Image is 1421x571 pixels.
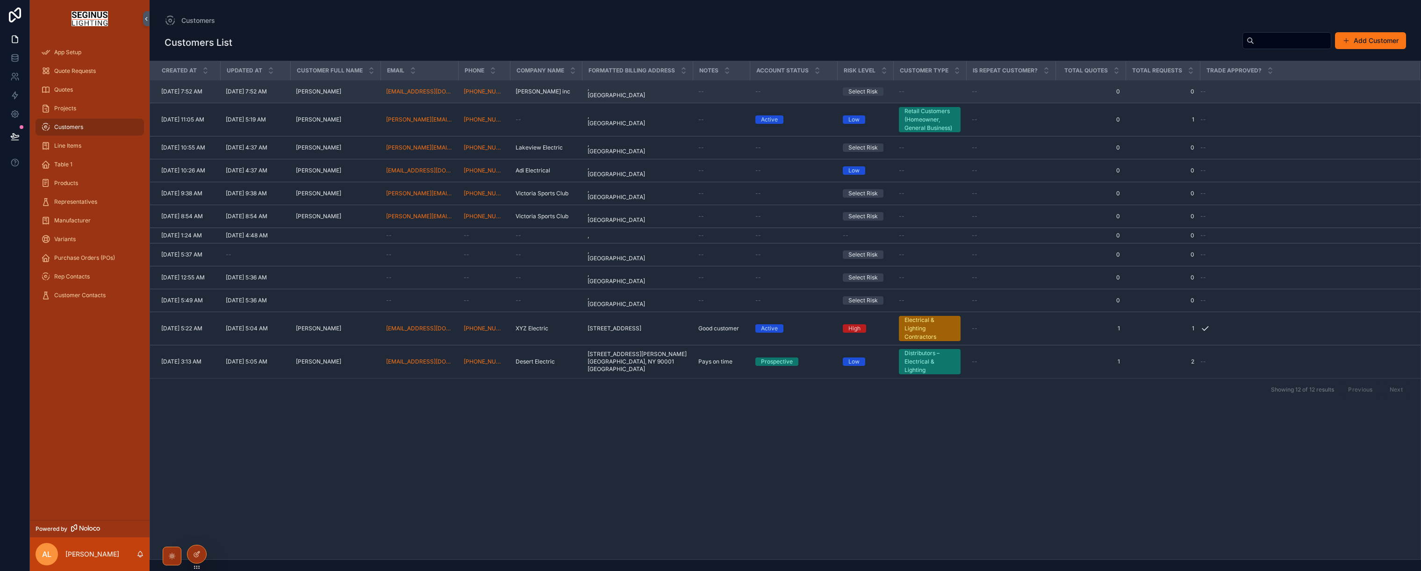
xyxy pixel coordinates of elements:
[296,88,341,95] span: [PERSON_NAME]
[1200,116,1206,123] span: --
[161,213,203,220] span: [DATE] 8:54 AM
[226,190,285,197] a: [DATE] 9:38 AM
[1061,213,1120,220] a: 0
[899,251,904,258] span: --
[899,274,961,281] a: --
[464,274,469,281] span: --
[1200,88,1206,95] span: --
[1200,167,1206,174] span: --
[1200,251,1408,258] a: --
[296,213,341,220] span: [PERSON_NAME]
[516,232,521,239] span: --
[972,167,1050,174] a: --
[464,116,504,123] a: [PHONE_NUMBER]
[972,251,1050,258] a: --
[464,213,504,220] a: [PHONE_NUMBER]
[1200,251,1206,258] span: --
[899,232,904,239] span: --
[516,213,576,220] a: Victoria Sports Club
[1200,116,1408,123] a: --
[161,88,215,95] a: [DATE] 7:52 AM
[698,232,704,239] span: --
[698,116,704,123] span: --
[848,250,878,259] div: Select Risk
[899,107,961,132] a: Retail Customers (Homeowner, General Business)
[464,274,504,281] a: --
[588,112,648,127] span: , [GEOGRAPHIC_DATA]
[36,212,144,229] a: Manufacturer
[54,179,78,187] span: Products
[36,137,144,154] a: Line Items
[386,116,452,123] a: [PERSON_NAME][EMAIL_ADDRESS][PERSON_NAME][DOMAIN_NAME]
[1131,88,1194,95] span: 0
[755,232,832,239] a: --
[698,116,744,123] a: --
[1200,88,1408,95] a: --
[161,274,215,281] a: [DATE] 12:55 AM
[698,251,744,258] a: --
[516,116,576,123] a: --
[899,144,904,151] span: --
[588,140,687,155] a: , [GEOGRAPHIC_DATA]
[972,213,977,220] span: --
[1061,274,1120,281] a: 0
[588,209,648,224] span: , [GEOGRAPHIC_DATA]
[972,144,977,151] span: --
[296,190,341,197] span: [PERSON_NAME]
[843,87,888,96] a: Select Risk
[698,88,704,95] span: --
[1200,167,1408,174] a: --
[36,81,144,98] a: Quotes
[899,167,904,174] span: --
[464,144,504,151] a: [PHONE_NUMBER]
[226,144,267,151] span: [DATE] 4:37 AM
[1061,251,1120,258] a: 0
[972,213,1050,220] a: --
[588,232,589,239] span: ,
[1061,116,1120,123] span: 0
[755,88,761,95] span: --
[516,251,576,258] a: --
[226,190,267,197] span: [DATE] 9:38 AM
[161,232,202,239] span: [DATE] 1:24 AM
[899,213,904,220] span: --
[226,232,268,239] span: [DATE] 4:48 AM
[464,251,504,258] a: --
[698,167,744,174] a: --
[848,273,878,282] div: Select Risk
[516,190,576,197] a: Victoria Sports Club
[972,274,977,281] span: --
[161,144,215,151] a: [DATE] 10:55 AM
[588,293,687,308] a: , [GEOGRAPHIC_DATA]
[1131,213,1194,220] a: 0
[1335,32,1406,49] button: Add Customer
[1200,190,1206,197] span: --
[161,251,202,258] span: [DATE] 5:37 AM
[226,144,285,151] a: [DATE] 4:37 AM
[1061,144,1120,151] a: 0
[1200,213,1206,220] span: --
[848,212,878,221] div: Select Risk
[588,186,687,201] a: , [GEOGRAPHIC_DATA]
[755,167,832,174] a: --
[161,213,215,220] a: [DATE] 8:54 AM
[755,274,832,281] a: --
[698,190,744,197] a: --
[386,167,452,174] a: [EMAIL_ADDRESS][DOMAIN_NAME]
[226,274,285,281] a: [DATE] 5:36 AM
[698,144,704,151] span: --
[386,190,452,197] a: [PERSON_NAME][EMAIL_ADDRESS][PERSON_NAME][DOMAIN_NAME]
[755,88,832,95] a: --
[54,86,73,93] span: Quotes
[588,84,648,99] span: , [GEOGRAPHIC_DATA]
[36,268,144,285] a: Rep Contacts
[755,144,761,151] span: --
[1131,144,1194,151] span: 0
[54,292,106,299] span: Customer Contacts
[755,232,761,239] span: --
[72,11,108,26] img: App logo
[36,175,144,192] a: Products
[386,144,452,151] a: [PERSON_NAME][EMAIL_ADDRESS][DOMAIN_NAME]
[588,270,648,285] span: , [GEOGRAPHIC_DATA]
